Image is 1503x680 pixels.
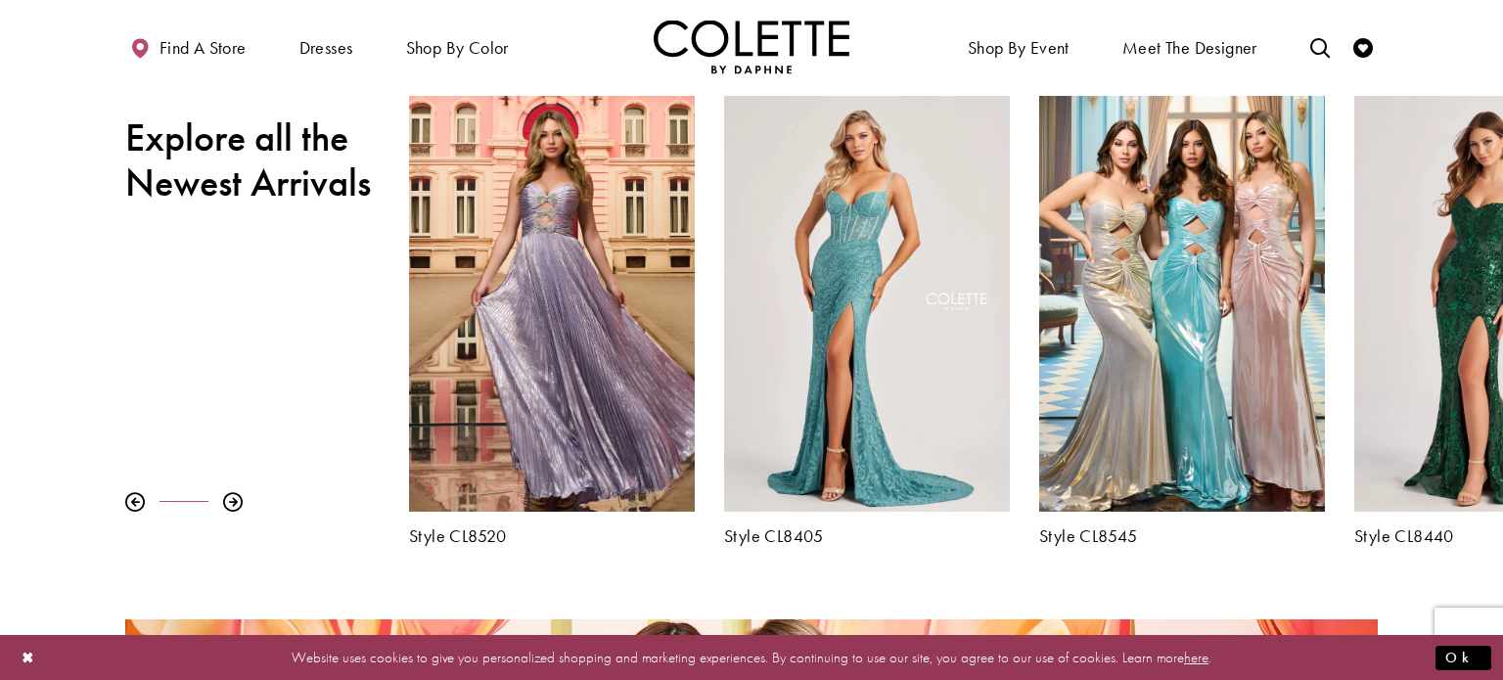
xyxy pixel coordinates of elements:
[654,20,849,73] img: Colette by Daphne
[141,644,1362,670] p: Website uses cookies to give you personalized shopping and marketing experiences. By continuing t...
[1348,20,1378,73] a: Check Wishlist
[406,38,509,58] span: Shop by color
[724,96,1010,512] a: Visit Colette by Daphne Style No. CL8405 Page
[1305,20,1335,73] a: Toggle search
[401,20,514,73] span: Shop by color
[709,81,1025,561] div: Colette by Daphne Style No. CL8405
[299,38,353,58] span: Dresses
[1025,81,1340,561] div: Colette by Daphne Style No. CL8545
[724,526,1010,546] a: Style CL8405
[1039,526,1325,546] a: Style CL8545
[159,38,247,58] span: Find a store
[394,81,709,561] div: Colette by Daphne Style No. CL8520
[654,20,849,73] a: Visit Home Page
[1122,38,1257,58] span: Meet the designer
[409,526,695,546] a: Style CL8520
[12,640,45,674] button: Close Dialog
[963,20,1074,73] span: Shop By Event
[1435,645,1491,669] button: Submit Dialog
[1039,96,1325,512] a: Visit Colette by Daphne Style No. CL8545 Page
[409,96,695,512] a: Visit Colette by Daphne Style No. CL8520 Page
[1117,20,1262,73] a: Meet the designer
[1184,647,1208,666] a: here
[125,20,250,73] a: Find a store
[125,115,380,205] h2: Explore all the Newest Arrivals
[295,20,358,73] span: Dresses
[968,38,1070,58] span: Shop By Event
